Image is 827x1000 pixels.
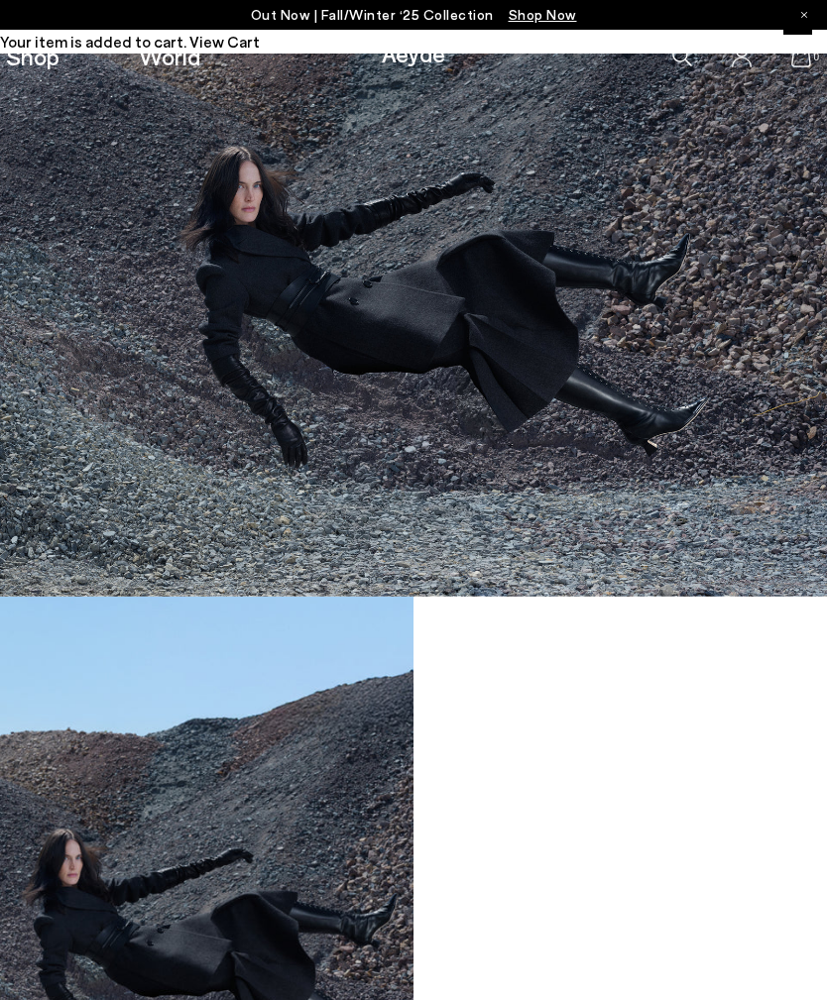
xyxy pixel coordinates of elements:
a: 0 [791,46,811,67]
a: Shop [6,45,59,68]
a: Aeyde [382,39,445,67]
span: Navigate to /collections/new-in [509,6,577,23]
a: World [139,45,200,68]
span: 0 [811,52,821,62]
p: Out Now | Fall/Winter ‘25 Collection [251,5,577,25]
